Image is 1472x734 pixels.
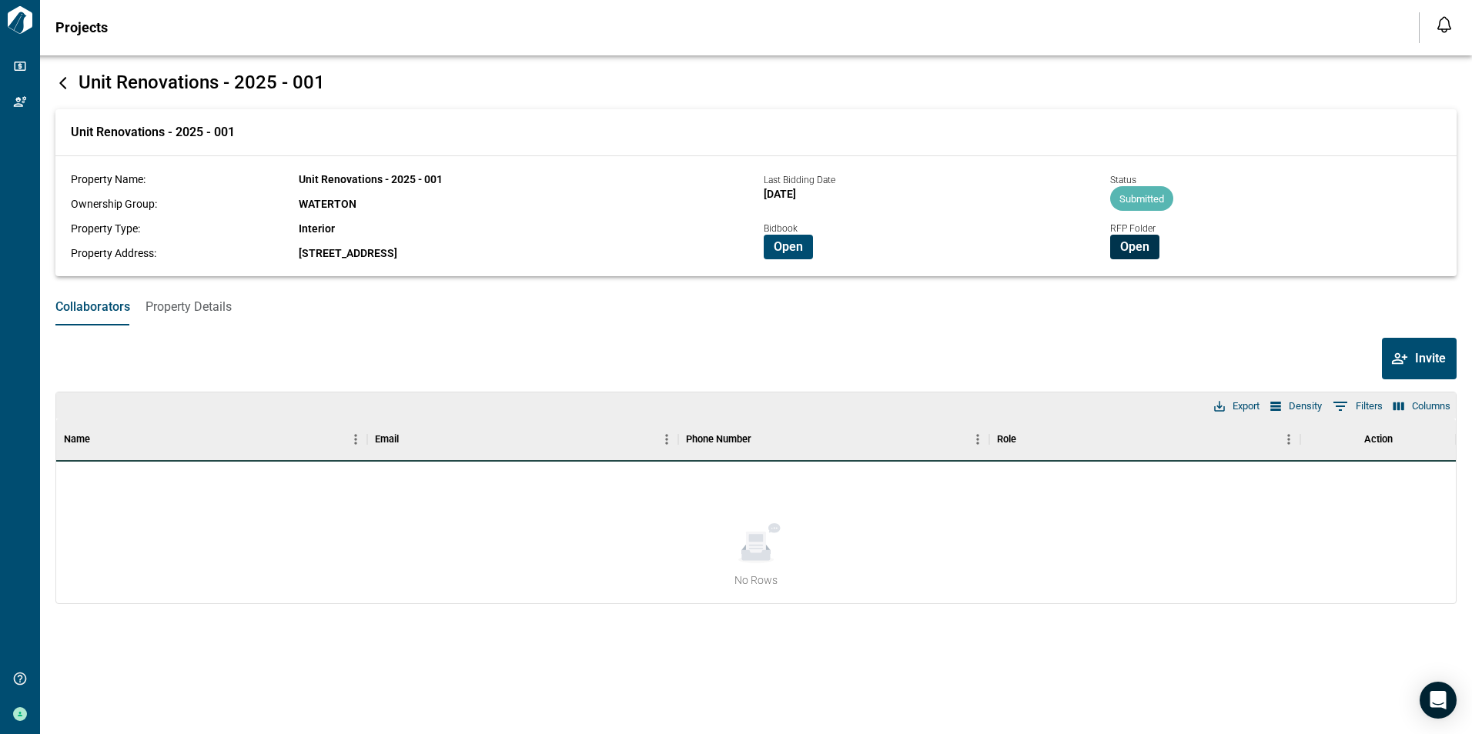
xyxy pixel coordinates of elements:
span: Property Address: [71,247,156,259]
button: Density [1266,396,1326,416]
button: Menu [344,428,367,451]
span: WATERTON [299,198,356,210]
button: Sort [90,429,112,450]
div: Role [989,418,1300,461]
span: Property Name: [71,173,146,185]
div: Name [64,418,90,461]
button: Menu [966,428,989,451]
span: Collaborators [55,299,130,315]
span: Bidbook [764,223,798,234]
button: Menu [655,428,678,451]
span: Property Details [146,299,232,315]
span: Property Type: [71,222,140,235]
div: Name [56,418,367,461]
span: Unit Renovations - 2025 - 001 [299,173,443,185]
div: Action [1300,418,1456,461]
button: Show filters [1329,394,1387,419]
span: [STREET_ADDRESS] [299,247,397,259]
button: Invite [1382,338,1457,379]
div: Phone Number [686,418,751,461]
button: Sort [751,429,773,450]
button: Menu [1277,428,1300,451]
a: Open [1110,239,1159,253]
button: Export [1210,396,1263,416]
span: Open [1120,239,1149,255]
span: Unit Renovations - 2025 - 001 [79,72,325,93]
span: Last Bidding Date [764,175,835,185]
a: Open [764,239,813,253]
div: Email [367,418,678,461]
div: Email [375,418,399,461]
div: Action [1364,418,1393,461]
button: Open notification feed [1432,12,1457,37]
button: Sort [399,429,420,450]
span: Submitted [1110,193,1173,205]
span: Projects [55,20,108,35]
span: Invite [1415,351,1446,366]
span: Open [774,239,803,255]
span: Ownership Group: [71,198,157,210]
button: Open [764,235,813,259]
button: Select columns [1390,396,1454,416]
div: Open Intercom Messenger [1420,682,1457,719]
span: [DATE] [764,188,796,200]
span: Unit Renovations - 2025 - 001 [71,125,235,140]
div: Role [997,418,1016,461]
button: Open [1110,235,1159,259]
span: RFP Folder [1110,223,1156,234]
span: No Rows [734,572,778,588]
span: Interior [299,222,335,235]
div: base tabs [40,289,1472,325]
span: Status [1110,175,1136,185]
div: Phone Number [678,418,989,461]
button: Sort [1016,429,1038,450]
